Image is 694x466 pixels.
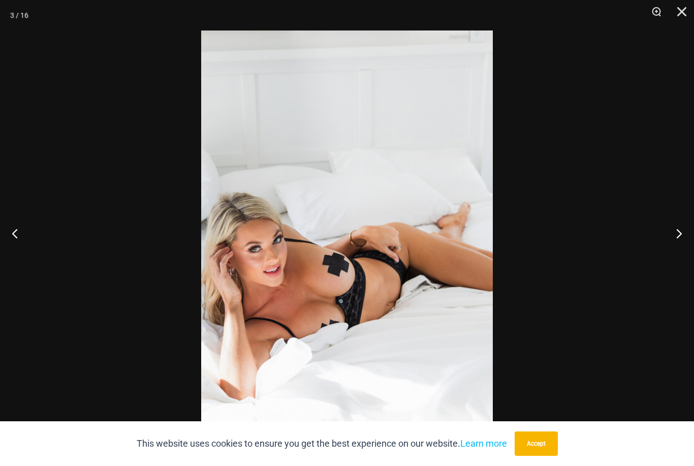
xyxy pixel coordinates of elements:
p: This website uses cookies to ensure you get the best experience on our website. [137,436,507,451]
div: 3 / 16 [10,8,28,23]
button: Next [656,208,694,259]
a: Learn more [460,438,507,449]
button: Accept [515,431,558,456]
